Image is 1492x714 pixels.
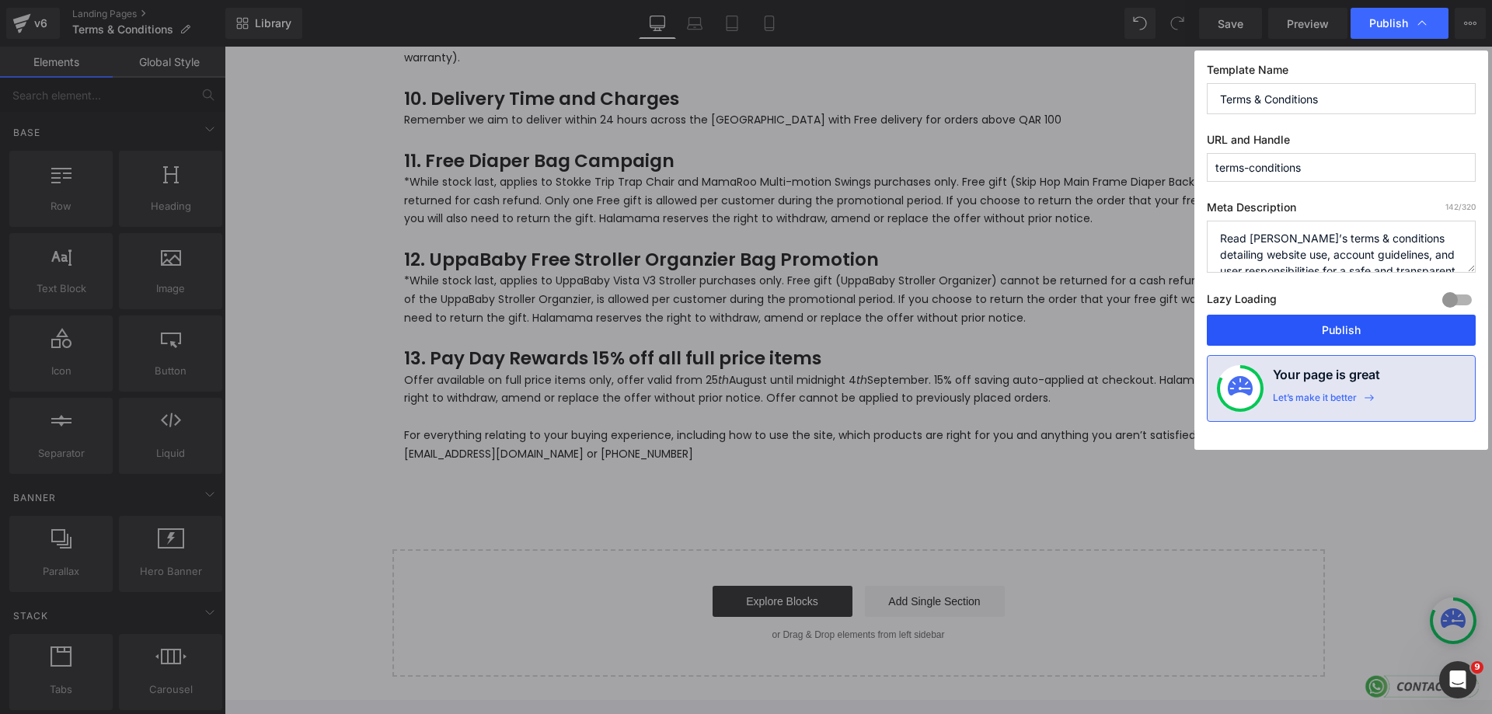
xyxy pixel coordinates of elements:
img: onboarding-status.svg [1228,376,1253,401]
textarea: Read [PERSON_NAME]’s terms & conditions detailing website use, account guidelines, and user respo... [1207,221,1476,273]
i: th [632,326,643,341]
a: Explore Blocks [488,539,628,570]
h3: 11. Free Diaper Bag Campaign [180,102,1089,127]
iframe: Intercom live chat [1439,661,1476,698]
span: Offer available on full price items only, offer valid from 25 August until midnight 4 September. ... [180,326,1066,360]
p: For everything relating to your buying experience, including how to use the site, which products ... [180,380,1089,417]
i: th [493,326,504,341]
p: or Drag & Drop elements from left sidebar [193,583,1075,594]
h4: Your page is great [1273,365,1380,392]
a: Add Single Section [640,539,780,570]
label: Meta Description [1207,200,1476,221]
span: 9 [1471,661,1483,674]
span: Publish [1369,16,1408,30]
label: Lazy Loading [1207,289,1277,315]
h3: 10. Delivery Time and Charges [180,40,1089,64]
h3: 12. UppaBaby Free Stroller Organzier Bag Promotion [180,200,1089,225]
span: /320 [1445,202,1476,211]
label: Template Name [1207,63,1476,83]
img: CONTACT_US_2a74afde-e774-496b-8596-bb7e8539a953.png [1139,628,1256,653]
p: Remember we aim to deliver within 24 hours across the [GEOGRAPHIC_DATA] with Free delivery for or... [180,64,1089,83]
label: URL and Handle [1207,133,1476,153]
div: Let’s make it better [1273,392,1357,412]
h3: 13. Pay Day Rewards 15% off all full price items [180,299,1089,324]
button: Publish [1207,315,1476,346]
p: *While stock last, applies to Stokke Trip Trap Chair and MamaRoo Multi-motion Swings purchases on... [180,127,1089,182]
p: *While stock last, applies to UppaBaby Vista V3 Stroller purchases only. Free gift (UppaBaby Stro... [180,225,1089,280]
span: 142 [1445,202,1459,211]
